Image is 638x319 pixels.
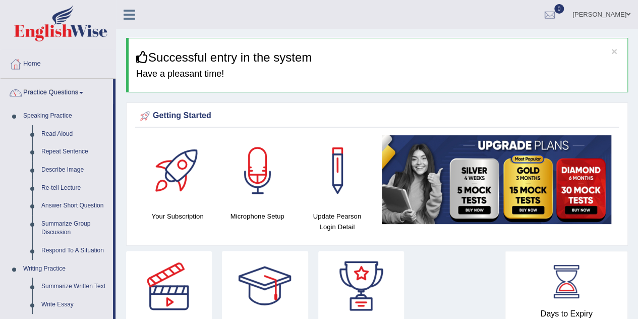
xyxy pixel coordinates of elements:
a: Practice Questions [1,79,113,104]
span: 0 [554,4,564,14]
a: Answer Short Question [37,197,113,215]
a: Describe Image [37,161,113,179]
a: Home [1,50,115,75]
a: Respond To A Situation [37,242,113,260]
h4: Days to Expiry [516,309,616,318]
a: Repeat Sentence [37,143,113,161]
h4: Your Subscription [143,211,212,222]
a: Summarize Group Discussion [37,215,113,242]
h3: Successful entry in the system [136,51,620,64]
a: Writing Practice [19,260,113,278]
h4: Update Pearson Login Detail [302,211,372,232]
h4: Microphone Setup [222,211,292,222]
a: Read Aloud [37,125,113,143]
a: Re-tell Lecture [37,179,113,197]
h4: Have a pleasant time! [136,69,620,79]
a: Write Essay [37,296,113,314]
img: small5.jpg [382,135,611,224]
button: × [611,46,617,57]
a: Summarize Written Text [37,278,113,296]
a: Speaking Practice [19,107,113,125]
div: Getting Started [138,109,616,124]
